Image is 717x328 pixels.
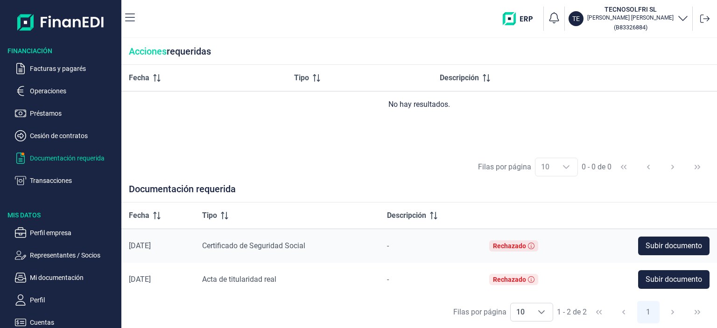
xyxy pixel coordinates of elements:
span: Tipo [202,210,217,221]
div: requeridas [121,38,717,65]
div: Rechazado [493,242,526,250]
span: Subir documento [646,274,702,285]
button: Préstamos [15,108,118,119]
button: Page 1 [637,301,660,323]
span: Descripción [440,72,479,84]
button: Subir documento [638,270,710,289]
button: First Page [588,301,610,323]
button: Previous Page [637,156,660,178]
button: Perfil [15,294,118,306]
span: Subir documento [646,240,702,251]
div: Documentación requerida [121,183,717,202]
button: Subir documento [638,237,710,255]
div: Filas por página [453,307,506,318]
div: No hay resultados. [129,99,710,110]
button: Last Page [686,156,709,178]
p: [PERSON_NAME] [PERSON_NAME] [587,14,674,21]
button: Next Page [661,156,684,178]
span: Fecha [129,72,149,84]
p: Perfil empresa [30,227,118,238]
p: Operaciones [30,85,118,97]
p: Préstamos [30,108,118,119]
span: - [387,241,389,250]
div: Choose [530,303,553,321]
button: TETECNOSOLFRI SL[PERSON_NAME] [PERSON_NAME](B83326884) [569,5,689,33]
button: Documentación requerida [15,153,118,164]
div: Rechazado [493,276,526,283]
button: Next Page [661,301,684,323]
p: Representantes / Socios [30,250,118,261]
span: Certificado de Seguridad Social [202,241,305,250]
p: Perfil [30,294,118,306]
span: 0 - 0 de 0 [582,163,612,171]
p: Cesión de contratos [30,130,118,141]
p: Transacciones [30,175,118,186]
h3: TECNOSOLFRI SL [587,5,674,14]
div: Filas por página [478,161,531,173]
span: - [387,275,389,284]
button: Transacciones [15,175,118,186]
span: Fecha [129,210,149,221]
img: erp [503,12,540,25]
p: TE [572,14,580,23]
button: Facturas y pagarés [15,63,118,74]
button: Representantes / Socios [15,250,118,261]
button: Cuentas [15,317,118,328]
p: Documentación requerida [30,153,118,164]
span: Acta de titularidad real [202,275,276,284]
button: Cesión de contratos [15,130,118,141]
span: Acciones [129,46,167,57]
button: Mi documentación [15,272,118,283]
p: Mi documentación [30,272,118,283]
span: Tipo [294,72,309,84]
div: [DATE] [129,241,187,251]
div: [DATE] [129,275,187,284]
span: Descripción [387,210,426,221]
span: 1 - 2 de 2 [557,308,587,316]
button: Operaciones [15,85,118,97]
p: Cuentas [30,317,118,328]
p: Facturas y pagarés [30,63,118,74]
div: Choose [555,158,577,176]
img: Logo de aplicación [17,7,105,37]
button: First Page [612,156,635,178]
button: Perfil empresa [15,227,118,238]
button: Last Page [686,301,709,323]
span: 10 [511,303,530,321]
button: Previous Page [612,301,635,323]
small: Copiar cif [614,24,647,31]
